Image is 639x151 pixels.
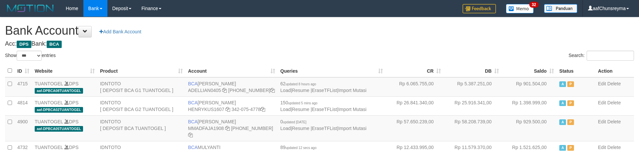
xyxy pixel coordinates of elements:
span: 0 [280,119,306,124]
td: [PERSON_NAME] 342-075-4778 [185,96,278,115]
td: Rp 6.065.755,00 [386,77,444,97]
span: 150 [280,100,317,105]
td: DPS [32,115,97,141]
a: Copy MMADFAJA1908 to clipboard [225,126,230,131]
th: Status [557,64,595,77]
span: Paused [567,81,574,87]
a: Resume [292,107,309,112]
a: TUANTOGEL [35,100,63,105]
span: 89 [280,145,316,150]
th: Product: activate to sort column ascending [97,64,185,77]
a: Copy HENRYKUS1607 to clipboard [225,107,230,112]
span: updated 5 mins ago [288,101,317,105]
th: Queries: activate to sort column ascending [278,64,386,77]
a: TUANTOGEL [35,81,63,86]
td: Rp 5.387.251,00 [444,77,502,97]
th: DB: activate to sort column ascending [444,64,502,77]
h1: Bank Account [5,24,634,37]
a: Resume [292,88,309,93]
span: DPS [17,41,31,48]
span: BCA [188,100,198,105]
span: aaf-DPBCA08TUANTOGEL [35,88,83,94]
span: Active [559,145,566,151]
span: aaf-DPBCA05TUANTOGEL [35,126,83,132]
a: Edit [598,100,606,105]
a: Import Mutasi [338,126,367,131]
a: Delete [607,100,621,105]
span: updated 12 secs ago [285,146,316,150]
td: IDNTOTO [ DEPOSIT BCA G1 TUANTOGEL ] [97,77,185,97]
img: panduan.png [544,4,577,13]
td: Rp 1.398.999,00 [502,96,557,115]
th: Saldo: activate to sort column ascending [502,64,557,77]
img: MOTION_logo.png [5,3,56,13]
a: HENRYKUS1607 [188,107,224,112]
a: Load [280,107,291,112]
a: Import Mutasi [338,88,367,93]
span: BCA [47,41,62,48]
td: 4715 [15,77,32,97]
td: DPS [32,77,97,97]
span: Active [559,119,566,125]
td: Rp 57.650.239,00 [386,115,444,141]
a: Delete [607,119,621,124]
span: BCA [188,81,198,86]
a: Edit [598,81,606,86]
td: IDNTOTO [ DEPOSIT BCA TUANTOGEL ] [97,115,185,141]
span: updated [DATE] [283,120,306,124]
a: Copy 3420754778 to clipboard [260,107,265,112]
a: Edit [598,119,606,124]
a: EraseTFList [312,88,337,93]
td: Rp 901.504,00 [502,77,557,97]
a: Edit [598,145,606,150]
td: Rp 58.208.739,00 [444,115,502,141]
a: Add Bank Account [95,26,145,37]
a: Resume [292,126,309,131]
span: 62 [280,81,316,86]
td: Rp 26.841.340,00 [386,96,444,115]
td: Rp 25.916.341,00 [444,96,502,115]
span: aaf-DPBCA02TUANTOGEL [35,107,83,113]
th: Action [595,64,634,77]
a: Load [280,126,291,131]
span: BCA [188,145,198,150]
a: TUANTOGEL [35,145,63,150]
a: Load [280,88,291,93]
select: Showentries [17,51,42,61]
a: EraseTFList [312,126,337,131]
a: EraseTFList [312,107,337,112]
th: Account: activate to sort column ascending [185,64,278,77]
a: Delete [607,81,621,86]
a: Delete [607,145,621,150]
td: IDNTOTO [ DEPOSIT BCA G2 TUANTOGEL ] [97,96,185,115]
label: Show entries [5,51,56,61]
span: BCA [188,119,198,124]
h4: Acc: Bank: [5,41,634,47]
td: [PERSON_NAME] [PHONE_NUMBER] [185,77,278,97]
span: Paused [567,145,574,151]
span: | | | [280,81,367,93]
span: Active [559,81,566,87]
span: updated 8 hours ago [285,82,316,86]
label: Search: [569,51,634,61]
span: 32 [529,2,538,8]
a: MMADFAJA1908 [188,126,224,131]
a: Copy 5655032115 to clipboard [270,88,275,93]
a: Copy ADELLIAN0405 to clipboard [222,88,227,93]
td: 4814 [15,96,32,115]
th: ID: activate to sort column ascending [15,64,32,77]
span: Active [559,100,566,106]
a: Copy 4062282031 to clipboard [188,132,193,138]
span: | | | [280,100,367,112]
img: Button%20Memo.svg [506,4,534,13]
td: 4900 [15,115,32,141]
a: Import Mutasi [338,107,367,112]
input: Search: [587,51,634,61]
span: | | | [280,119,367,131]
th: Website: activate to sort column ascending [32,64,97,77]
td: Rp 929.500,00 [502,115,557,141]
img: Feedback.jpg [463,4,496,13]
td: DPS [32,96,97,115]
span: Paused [567,119,574,125]
td: [PERSON_NAME] [PHONE_NUMBER] [185,115,278,141]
